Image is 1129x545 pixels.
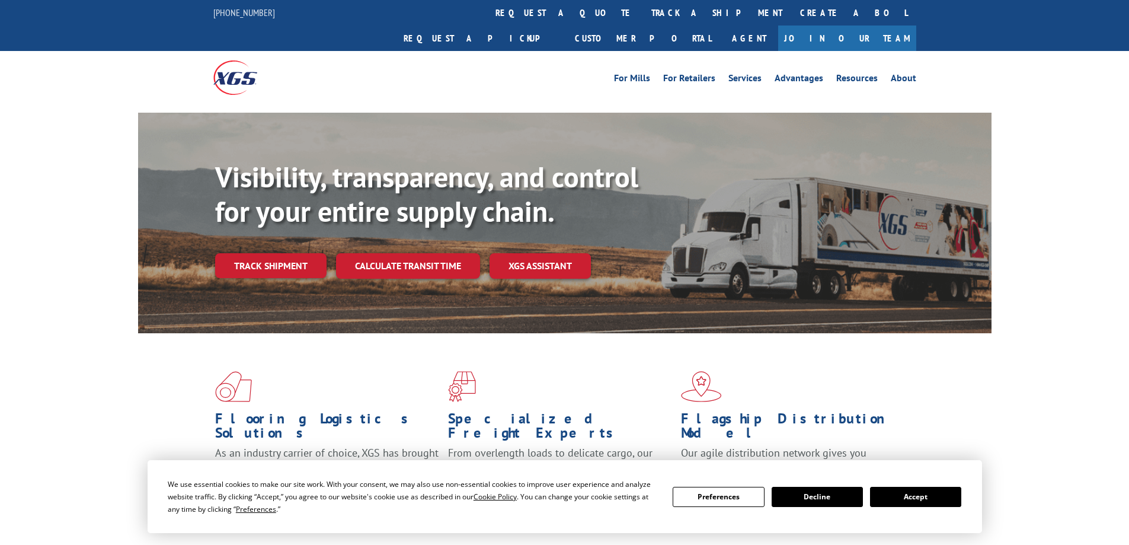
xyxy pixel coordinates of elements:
[836,74,878,87] a: Resources
[215,446,439,488] span: As an industry carrier of choice, XGS has brought innovation and dedication to flooring logistics...
[681,371,722,402] img: xgs-icon-flagship-distribution-model-red
[236,504,276,514] span: Preferences
[775,74,823,87] a: Advantages
[681,446,899,474] span: Our agile distribution network gives you nationwide inventory management on demand.
[870,487,961,507] button: Accept
[215,158,638,230] b: Visibility, transparency, and control for your entire supply chain.
[448,446,672,499] p: From overlength loads to delicate cargo, our experienced staff knows the best way to move your fr...
[728,74,762,87] a: Services
[336,253,480,279] a: Calculate transit time
[778,26,916,51] a: Join Our Team
[148,460,982,533] div: Cookie Consent Prompt
[168,478,658,515] div: We use essential cookies to make our site work. With your consent, we may also use non-essential ...
[448,412,672,446] h1: Specialized Freight Experts
[663,74,715,87] a: For Retailers
[474,492,517,502] span: Cookie Policy
[614,74,650,87] a: For Mills
[215,371,252,402] img: xgs-icon-total-supply-chain-intelligence-red
[673,487,764,507] button: Preferences
[215,412,439,446] h1: Flooring Logistics Solutions
[448,371,476,402] img: xgs-icon-focused-on-flooring-red
[490,253,591,279] a: XGS ASSISTANT
[395,26,566,51] a: Request a pickup
[891,74,916,87] a: About
[772,487,863,507] button: Decline
[681,412,905,446] h1: Flagship Distribution Model
[215,253,327,278] a: Track shipment
[213,7,275,18] a: [PHONE_NUMBER]
[566,26,720,51] a: Customer Portal
[720,26,778,51] a: Agent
